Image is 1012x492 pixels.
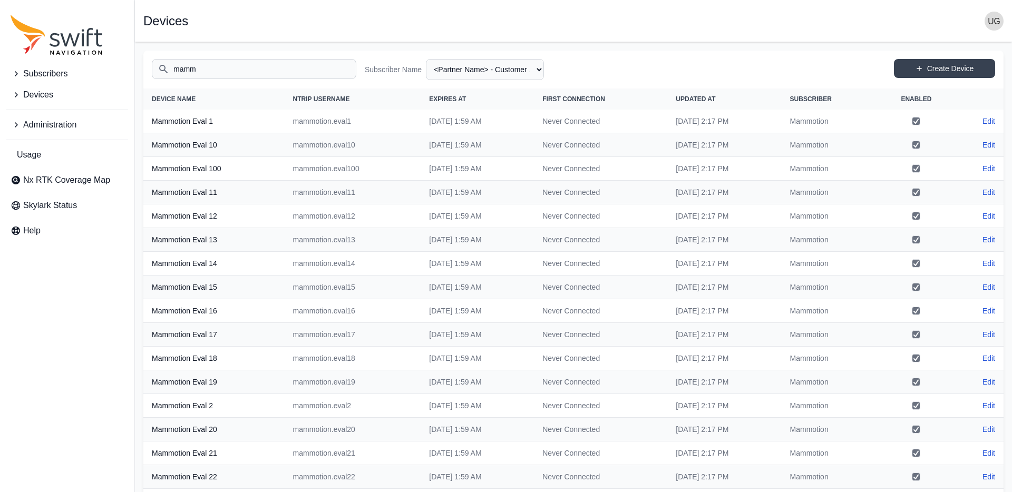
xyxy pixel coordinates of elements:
th: Mammotion Eval 12 [143,204,285,228]
a: Edit [982,211,995,221]
th: Mammotion Eval 17 [143,323,285,347]
td: [DATE] 2:17 PM [667,133,781,157]
a: Create Device [894,59,995,78]
td: mammotion.eval19 [285,370,421,394]
td: [DATE] 2:17 PM [667,323,781,347]
span: Help [23,224,41,237]
td: [DATE] 1:59 AM [421,133,534,157]
a: Edit [982,329,995,340]
td: mammotion.eval20 [285,418,421,441]
td: [DATE] 2:17 PM [667,465,781,489]
td: [DATE] 2:17 PM [667,204,781,228]
td: Mammotion [782,299,878,323]
td: Never Connected [534,204,667,228]
td: Mammotion [782,394,878,418]
td: [DATE] 1:59 AM [421,323,534,347]
td: Never Connected [534,441,667,465]
td: [DATE] 2:17 PM [667,347,781,370]
h1: Devices [143,15,188,27]
button: Administration [6,114,128,135]
a: Edit [982,353,995,363]
td: mammotion.eval15 [285,275,421,299]
a: Edit [982,377,995,387]
a: Edit [982,306,995,316]
span: Nx RTK Coverage Map [23,174,110,186]
th: Mammotion Eval 14 [143,252,285,275]
td: mammotion.eval12 [285,204,421,228]
td: Never Connected [534,157,667,181]
td: [DATE] 2:17 PM [667,299,781,323]
td: [DATE] 2:17 PM [667,441,781,465]
td: mammotion.eval21 [285,441,421,465]
th: Mammotion Eval 22 [143,465,285,489]
td: Never Connected [534,465,667,489]
th: NTRIP Username [285,88,421,110]
td: Mammotion [782,275,878,299]
td: Never Connected [534,275,667,299]
a: Edit [982,234,995,245]
td: Mammotion [782,418,878,441]
td: [DATE] 1:59 AM [421,204,534,228]
td: [DATE] 1:59 AM [421,465,534,489]
td: [DATE] 1:59 AM [421,252,534,275]
th: Subscriber [782,88,878,110]
th: Mammotion Eval 21 [143,441,285,465]
td: Mammotion [782,323,878,347]
td: mammotion.eval10 [285,133,421,157]
a: Edit [982,116,995,126]
a: Edit [982,258,995,269]
td: Mammotion [782,347,878,370]
td: mammotion.eval14 [285,252,421,275]
td: mammotion.eval13 [285,228,421,252]
td: [DATE] 1:59 AM [421,228,534,252]
input: Search [152,59,356,79]
td: [DATE] 2:17 PM [667,181,781,204]
th: Mammotion Eval 15 [143,275,285,299]
td: Mammotion [782,228,878,252]
td: mammotion.eval11 [285,181,421,204]
td: mammotion.eval100 [285,157,421,181]
td: mammotion.eval17 [285,323,421,347]
td: Never Connected [534,133,667,157]
td: Never Connected [534,181,667,204]
td: mammotion.eval2 [285,394,421,418]
a: Nx RTK Coverage Map [6,170,128,191]
td: [DATE] 1:59 AM [421,418,534,441]
td: Mammotion [782,204,878,228]
td: [DATE] 1:59 AM [421,394,534,418]
td: [DATE] 1:59 AM [421,275,534,299]
th: Mammotion Eval 2 [143,394,285,418]
th: Mammotion Eval 18 [143,347,285,370]
td: Mammotion [782,157,878,181]
a: Edit [982,140,995,150]
td: mammotion.eval22 [285,465,421,489]
td: [DATE] 1:59 AM [421,299,534,323]
button: Devices [6,84,128,105]
th: Mammotion Eval 19 [143,370,285,394]
a: Edit [982,424,995,435]
td: Mammotion [782,370,878,394]
td: [DATE] 2:17 PM [667,228,781,252]
td: Never Connected [534,418,667,441]
td: [DATE] 1:59 AM [421,347,534,370]
span: Devices [23,88,53,101]
td: [DATE] 2:17 PM [667,394,781,418]
td: [DATE] 1:59 AM [421,370,534,394]
a: Edit [982,163,995,174]
td: Never Connected [534,347,667,370]
button: Subscribers [6,63,128,84]
th: Mammotion Eval 20 [143,418,285,441]
td: [DATE] 1:59 AM [421,181,534,204]
img: user photo [985,12,1004,31]
td: [DATE] 1:59 AM [421,110,534,133]
a: Edit [982,400,995,411]
th: Mammotion Eval 16 [143,299,285,323]
td: mammotion.eval18 [285,347,421,370]
td: Mammotion [782,110,878,133]
a: Help [6,220,128,241]
a: Edit [982,282,995,292]
a: Edit [982,187,995,198]
td: [DATE] 2:17 PM [667,110,781,133]
span: Usage [17,149,41,161]
td: [DATE] 2:17 PM [667,370,781,394]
